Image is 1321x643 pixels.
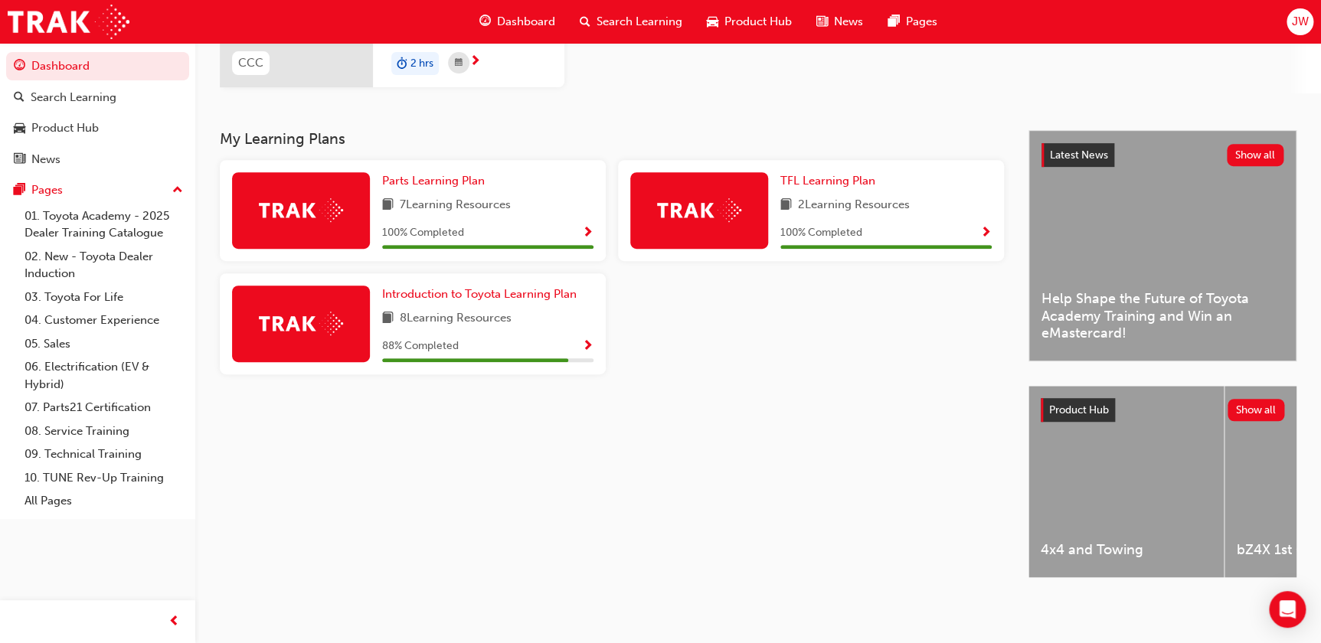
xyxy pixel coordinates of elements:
span: search-icon [14,91,25,105]
div: Pages [31,181,63,199]
a: 4x4 and Towing [1028,386,1224,577]
a: pages-iconPages [875,6,949,38]
span: 2 hrs [410,55,433,73]
span: calendar-icon [455,54,463,73]
span: CCC [238,54,263,72]
button: Show Progress [980,224,992,243]
a: All Pages [18,489,189,513]
span: 88 % Completed [382,338,459,355]
span: 4x4 and Towing [1041,541,1211,559]
span: book-icon [780,196,792,215]
span: News [834,13,863,31]
span: 8 Learning Resources [400,309,512,328]
a: Parts Learning Plan [382,172,491,190]
div: News [31,151,60,168]
span: pages-icon [14,184,25,197]
span: Introduction to Toyota Learning Plan [382,287,577,301]
span: 100 % Completed [382,224,464,242]
a: 01. Toyota Academy - 2025 Dealer Training Catalogue [18,204,189,245]
span: Show Progress [980,227,992,240]
img: Trak [8,5,129,39]
a: 06. Electrification (EV & Hybrid) [18,355,189,396]
span: Latest News [1050,149,1108,162]
a: Latest NewsShow all [1041,143,1283,168]
button: Show all [1227,144,1284,166]
a: Latest NewsShow allHelp Shape the Future of Toyota Academy Training and Win an eMastercard! [1028,130,1296,361]
span: Parts Learning Plan [382,174,485,188]
span: guage-icon [479,12,491,31]
span: Pages [905,13,937,31]
span: book-icon [382,309,394,328]
span: TFL Learning Plan [780,174,875,188]
span: Search Learning [597,13,682,31]
a: 07. Parts21 Certification [18,396,189,419]
button: DashboardSearch LearningProduct HubNews [6,49,189,176]
a: 10. TUNE Rev-Up Training [18,466,189,490]
a: Dashboard [6,52,189,80]
div: Product Hub [31,119,99,137]
button: Pages [6,176,189,204]
a: news-iconNews [804,6,875,38]
span: duration-icon [397,54,407,73]
span: JW [1291,13,1308,31]
a: Product HubShow all [1041,398,1284,423]
button: Show Progress [582,224,593,243]
a: 03. Toyota For Life [18,286,189,309]
span: Show Progress [582,227,593,240]
span: car-icon [707,12,718,31]
span: Product Hub [724,13,792,31]
span: prev-icon [168,612,180,632]
button: Show Progress [582,337,593,356]
img: Trak [657,198,741,222]
a: News [6,145,189,174]
span: guage-icon [14,60,25,73]
button: Show all [1228,399,1285,421]
a: 09. Technical Training [18,442,189,466]
span: pages-icon [888,12,899,31]
a: car-iconProduct Hub [695,6,804,38]
span: car-icon [14,122,25,135]
a: 05. Sales [18,332,189,356]
img: Trak [259,312,343,335]
span: book-icon [382,196,394,215]
a: 08. Service Training [18,419,189,443]
span: news-icon [816,12,828,31]
span: Help Shape the Future of Toyota Academy Training and Win an eMastercard! [1041,290,1283,342]
a: Search Learning [6,83,189,112]
img: Trak [259,198,343,222]
span: 100 % Completed [780,224,862,242]
a: Introduction to Toyota Learning Plan [382,286,583,303]
span: Dashboard [497,13,555,31]
a: guage-iconDashboard [467,6,567,38]
span: up-icon [172,181,183,201]
a: search-iconSearch Learning [567,6,695,38]
span: next-icon [469,55,481,69]
span: search-icon [580,12,590,31]
a: 02. New - Toyota Dealer Induction [18,245,189,286]
a: TFL Learning Plan [780,172,881,190]
div: Search Learning [31,89,116,106]
span: 2 Learning Resources [798,196,910,215]
span: Product Hub [1049,403,1109,416]
span: Show Progress [582,340,593,354]
span: 7 Learning Resources [400,196,511,215]
div: Open Intercom Messenger [1269,591,1306,628]
a: 04. Customer Experience [18,308,189,332]
a: Product Hub [6,114,189,142]
span: news-icon [14,153,25,167]
button: JW [1287,8,1313,35]
h3: My Learning Plans [220,130,1004,148]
